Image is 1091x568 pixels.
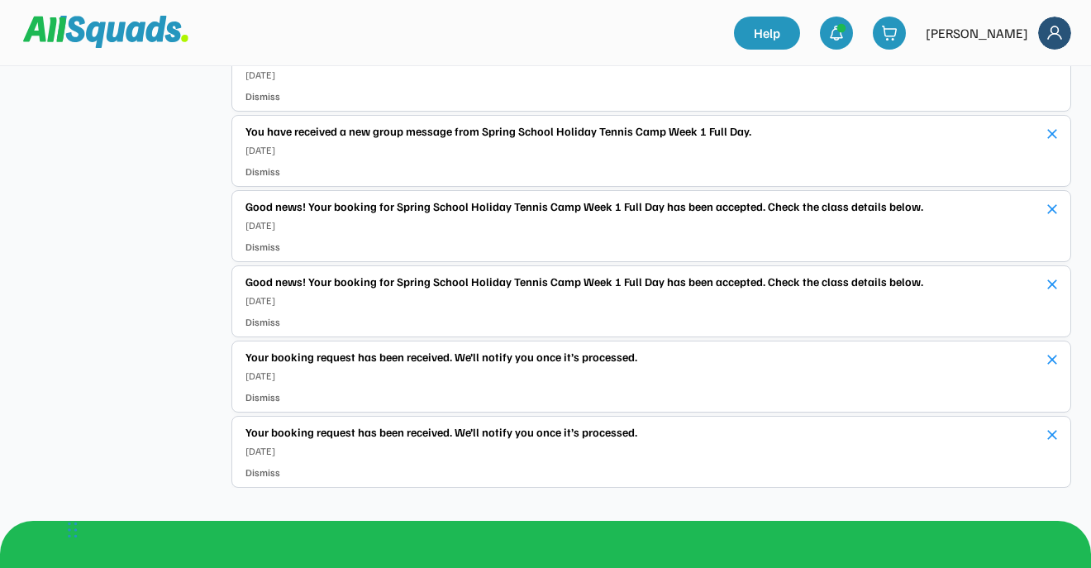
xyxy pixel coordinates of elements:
div: Good news! Your booking for Spring School Holiday Tennis Camp Week 1 Full Day has been accepted. ... [245,198,1034,215]
div: [DATE] [245,294,1034,308]
div: [PERSON_NAME] [926,23,1028,43]
div: Dismiss [245,315,280,330]
button: close [1044,351,1060,368]
img: Squad%20Logo.svg [23,16,188,47]
img: bell-03%20%281%29.svg [828,25,845,41]
button: close [1044,427,1060,443]
div: Dismiss [245,390,280,405]
img: Frame%2018.svg [1038,17,1071,50]
div: Dismiss [245,89,280,104]
div: [DATE] [245,68,1034,83]
div: Dismiss [245,465,280,480]
a: Help [734,17,800,50]
div: Your booking request has been received. We’ll notify you once it’s processed. [245,423,1034,441]
button: close [1044,126,1060,142]
div: [DATE] [245,218,1034,233]
div: Your booking request has been received. We’ll notify you once it’s processed. [245,348,1034,365]
div: [DATE] [245,143,1034,158]
div: Good news! Your booking for Spring School Holiday Tennis Camp Week 1 Full Day has been accepted. ... [245,273,1034,290]
button: close [1044,276,1060,293]
div: Dismiss [245,165,280,179]
button: close [1044,201,1060,217]
div: You have received a new group message from Spring School Holiday Tennis Camp Week 1 Full Day. [245,122,1034,140]
div: [DATE] [245,444,1034,459]
div: Dismiss [245,240,280,255]
img: shopping-cart-01%20%281%29.svg [881,25,898,41]
div: [DATE] [245,369,1034,384]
